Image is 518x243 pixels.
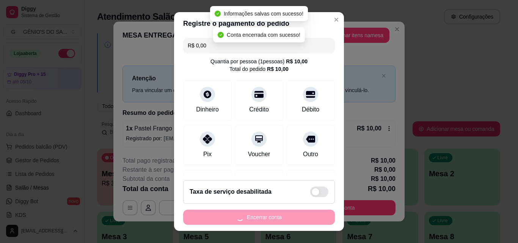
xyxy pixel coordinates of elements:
input: Ex.: hambúrguer de cordeiro [188,38,330,53]
div: Pix [203,150,212,159]
div: R$ 10,00 [267,65,289,73]
div: Total do pedido [229,65,289,73]
span: check-circle [218,32,224,38]
span: check-circle [215,11,221,17]
div: Dinheiro [196,105,219,114]
span: Conta encerrada com sucesso! [227,32,300,38]
button: Close [330,14,342,26]
div: Quantia por pessoa ( 1 pessoas) [210,58,308,65]
div: R$ 10,00 [286,58,308,65]
div: Outro [303,150,318,159]
div: Débito [302,105,319,114]
div: Crédito [249,105,269,114]
div: Voucher [248,150,270,159]
span: Informações salvas com sucesso! [224,11,303,17]
h2: Taxa de serviço desabilitada [190,187,272,196]
header: Registre o pagamento do pedido [174,12,344,35]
